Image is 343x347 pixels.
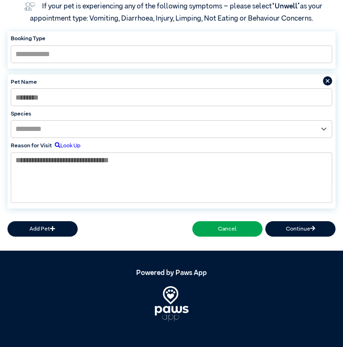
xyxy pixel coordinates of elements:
[52,142,80,150] label: Look Up
[30,3,324,22] label: If your pet is experiencing any of the following symptoms – please select as your appointment typ...
[265,221,336,237] button: Continue
[7,221,78,237] button: Add Pet
[11,110,332,118] label: Species
[11,78,332,87] label: Pet Name
[11,35,332,43] label: Booking Type
[11,142,52,150] label: Reason for Visit
[192,221,263,237] button: Cancel
[7,269,336,277] h5: Powered by Paws App
[272,3,300,10] span: “Unwell”
[155,286,189,321] img: PawsApp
